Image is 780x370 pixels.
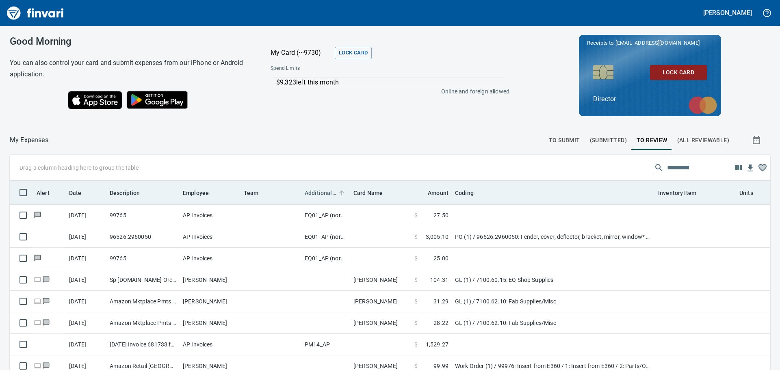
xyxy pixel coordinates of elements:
td: Amazon Mktplace Pmts [DOMAIN_NAME][URL] WA [106,291,180,312]
td: [PERSON_NAME] [180,312,240,334]
h3: Good Morning [10,36,250,47]
td: PO (1) / 96526.2960050: Fender, cover, deflector, bracket, mirror, window* / 1: Fender, cover, de... [452,226,655,248]
span: [EMAIL_ADDRESS][DOMAIN_NAME] [615,39,700,47]
span: Lock Card [656,67,700,78]
span: $ [414,233,418,241]
span: 104.31 [430,276,448,284]
td: EQ01_AP (norvellm, robertk) [301,205,350,226]
p: Online and foreign allowed [264,87,509,95]
td: AP Invoices [180,205,240,226]
img: mastercard.svg [685,92,721,118]
span: Additional Reviewer [305,188,336,198]
span: Employee [183,188,209,198]
span: Online transaction [33,299,42,304]
img: Download on the App Store [68,91,122,109]
button: Choose columns to display [732,162,744,174]
span: Units [739,188,764,198]
td: EQ01_AP (norvellm, robertk) [301,248,350,269]
p: Director [593,94,707,104]
span: To Review [637,135,667,145]
td: 99765 [106,248,180,269]
span: Has messages [42,299,50,304]
span: Has messages [42,363,50,368]
span: 31.29 [433,297,448,305]
button: Show transactions within a particular date range [744,130,770,150]
span: $ [414,254,418,262]
span: Online transaction [33,277,42,282]
nav: breadcrumb [10,135,48,145]
span: Lock Card [339,48,368,58]
td: GL (1) / 7100.60.15: EQ Shop Supplies [452,269,655,291]
span: Amount [428,188,448,198]
span: Coding [455,188,484,198]
td: EQ01_AP (norvellm, robertk) [301,226,350,248]
span: Card Name [353,188,383,198]
button: [PERSON_NAME] [701,6,754,19]
span: Inventory Item [658,188,707,198]
span: 25.00 [433,254,448,262]
td: [DATE] [66,205,106,226]
span: Team [244,188,259,198]
span: Amount [417,188,448,198]
span: Employee [183,188,219,198]
td: [PERSON_NAME] [350,291,411,312]
span: $ [414,276,418,284]
span: Date [69,188,82,198]
span: Online transaction [33,320,42,325]
td: AP Invoices [180,334,240,355]
h5: [PERSON_NAME] [703,9,752,17]
span: Additional Reviewer [305,188,347,198]
td: [PERSON_NAME] [180,291,240,312]
td: PM14_AP [301,334,350,355]
span: 99.99 [433,362,448,370]
td: [PERSON_NAME] [350,312,411,334]
p: My Expenses [10,135,48,145]
td: [DATE] [66,291,106,312]
span: Alert [37,188,60,198]
span: Has messages [33,255,42,261]
p: $9,323 left this month [276,78,505,87]
span: $ [414,340,418,348]
span: Has messages [33,212,42,218]
span: (Submitted) [590,135,627,145]
td: [DATE] [66,312,106,334]
td: [PERSON_NAME] [350,269,411,291]
span: Date [69,188,92,198]
span: Inventory Item [658,188,696,198]
span: Card Name [353,188,393,198]
td: [DATE] [66,269,106,291]
span: 1,529.27 [426,340,448,348]
img: Get it on Google Play [122,87,192,113]
span: Has messages [42,277,50,282]
td: [DATE] [66,248,106,269]
span: $ [414,319,418,327]
td: [DATE] Invoice 681733 from [PERSON_NAME] Lumber Co (1-10777) [106,334,180,355]
td: [DATE] [66,334,106,355]
button: Lock Card [335,47,372,59]
span: Alert [37,188,50,198]
p: Drag a column heading here to group the table [19,164,139,172]
td: AP Invoices [180,226,240,248]
td: [DATE] [66,226,106,248]
button: Download Table [744,162,756,174]
span: Description [110,188,140,198]
span: Online transaction [33,363,42,368]
button: Lock Card [650,65,707,80]
span: 27.50 [433,211,448,219]
td: GL (1) / 7100.62.10: Fab Supplies/Misc [452,312,655,334]
span: $ [414,211,418,219]
span: $ [414,297,418,305]
td: [PERSON_NAME] [180,269,240,291]
span: Description [110,188,151,198]
span: Spend Limits [271,65,404,73]
td: 96526.2960050 [106,226,180,248]
p: Receipts to: [587,39,713,47]
span: $ [414,362,418,370]
span: To Submit [549,135,580,145]
p: My Card (···9730) [271,48,331,58]
img: Finvari [5,3,66,23]
span: 28.22 [433,319,448,327]
td: GL (1) / 7100.62.10: Fab Supplies/Misc [452,291,655,312]
span: 3,005.10 [426,233,448,241]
